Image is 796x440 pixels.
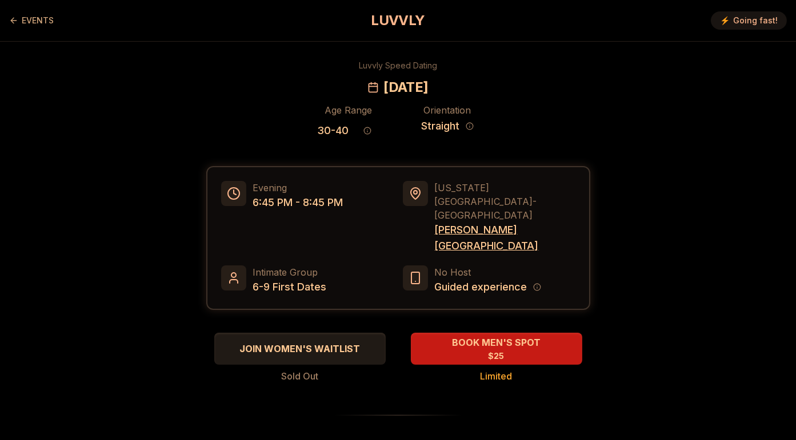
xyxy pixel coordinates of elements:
[253,265,327,279] span: Intimate Group
[720,15,730,26] span: ⚡️
[422,118,460,134] span: Straight
[318,103,380,117] div: Age Range
[417,103,479,117] div: Orientation
[371,11,425,30] a: LUVVLY
[435,265,541,279] span: No Host
[435,181,575,222] span: [US_STATE][GEOGRAPHIC_DATA] - [GEOGRAPHIC_DATA]
[411,333,582,365] button: BOOK MEN'S SPOT - Limited
[9,9,54,32] a: Back to events
[237,342,362,356] span: JOIN WOMEN'S WAITLIST
[318,123,349,139] span: 30 - 40
[533,283,541,291] button: Host information
[359,60,437,71] div: Luvvly Speed Dating
[281,369,318,383] span: Sold Out
[450,336,543,349] span: BOOK MEN'S SPOT
[355,118,380,143] button: Age range information
[253,279,327,295] span: 6-9 First Dates
[489,350,505,362] span: $25
[435,279,527,295] span: Guided experience
[253,181,343,195] span: Evening
[733,15,778,26] span: Going fast!
[466,122,474,130] button: Orientation information
[383,78,428,96] h2: [DATE]
[481,369,513,383] span: Limited
[253,195,343,211] span: 6:45 PM - 8:45 PM
[435,222,575,254] span: [PERSON_NAME][GEOGRAPHIC_DATA]
[214,333,386,365] button: JOIN WOMEN'S WAITLIST - Sold Out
